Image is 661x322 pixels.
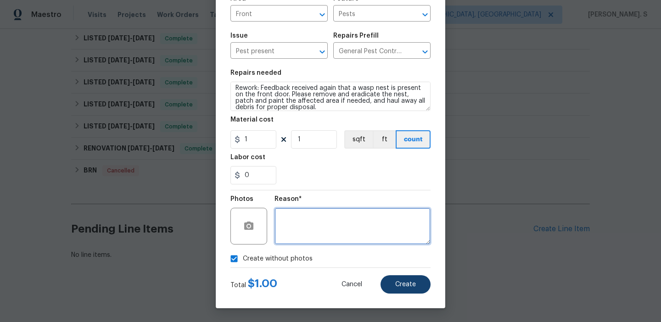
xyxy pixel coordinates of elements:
[230,279,277,290] div: Total
[395,281,416,288] span: Create
[230,70,281,76] h5: Repairs needed
[381,275,431,294] button: Create
[327,275,377,294] button: Cancel
[396,130,431,149] button: count
[419,45,431,58] button: Open
[243,254,313,264] span: Create without photos
[230,82,431,111] textarea: Rework: Feedback received again that a wasp nest is present on the front door. Please remove and ...
[230,33,248,39] h5: Issue
[230,117,274,123] h5: Material cost
[230,154,265,161] h5: Labor cost
[230,196,253,202] h5: Photos
[419,8,431,21] button: Open
[274,196,302,202] h5: Reason*
[342,281,362,288] span: Cancel
[316,8,329,21] button: Open
[316,45,329,58] button: Open
[333,33,379,39] h5: Repairs Prefill
[344,130,373,149] button: sqft
[248,278,277,289] span: $ 1.00
[373,130,396,149] button: ft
